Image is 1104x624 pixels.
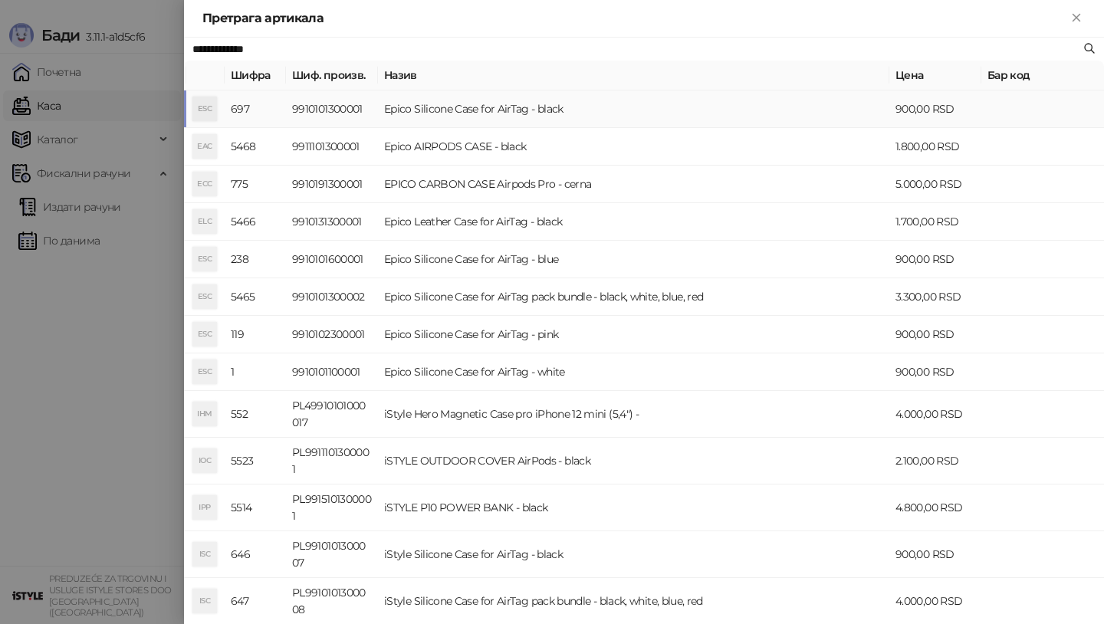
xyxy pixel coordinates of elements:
[378,61,889,90] th: Назив
[889,166,981,203] td: 5.000,00 RSD
[378,391,889,438] td: iStyle Hero Magnetic Case pro iPhone 12 mini (5,4") -
[378,353,889,391] td: Epico Silicone Case for AirTag - white
[192,209,217,234] div: ELC
[889,353,981,391] td: 900,00 RSD
[225,203,286,241] td: 5466
[378,531,889,578] td: iStyle Silicone Case for AirTag - black
[225,531,286,578] td: 646
[225,128,286,166] td: 5468
[225,316,286,353] td: 119
[378,203,889,241] td: Epico Leather Case for AirTag - black
[378,316,889,353] td: Epico Silicone Case for AirTag - pink
[286,166,378,203] td: 9910191300001
[286,391,378,438] td: PL49910101000017
[286,278,378,316] td: 9910101300002
[225,61,286,90] th: Шифра
[192,542,217,567] div: ISC
[192,495,217,520] div: IPP
[192,284,217,309] div: ESC
[192,402,217,426] div: IHM
[286,484,378,531] td: PL9915101300001
[378,241,889,278] td: Epico Silicone Case for AirTag - blue
[286,353,378,391] td: 9910101100001
[286,531,378,578] td: PL9910101300007
[889,241,981,278] td: 900,00 RSD
[192,448,217,473] div: IOC
[889,531,981,578] td: 900,00 RSD
[225,391,286,438] td: 552
[225,353,286,391] td: 1
[225,166,286,203] td: 775
[889,438,981,484] td: 2.100,00 RSD
[192,360,217,384] div: ESC
[286,128,378,166] td: 9911101300001
[286,241,378,278] td: 9910101600001
[378,90,889,128] td: Epico Silicone Case for AirTag - black
[889,316,981,353] td: 900,00 RSD
[192,322,217,346] div: ESC
[225,484,286,531] td: 5514
[192,247,217,271] div: ESC
[286,61,378,90] th: Шиф. произв.
[286,438,378,484] td: PL9911101300001
[378,278,889,316] td: Epico Silicone Case for AirTag pack bundle - black, white, blue, red
[225,278,286,316] td: 5465
[889,278,981,316] td: 3.300,00 RSD
[889,61,981,90] th: Цена
[286,90,378,128] td: 9910101300001
[378,166,889,203] td: EPICO CARBON CASE Airpods Pro - cerna
[192,97,217,121] div: ESC
[378,438,889,484] td: iSTYLE OUTDOOR COVER AirPods - black
[225,438,286,484] td: 5523
[225,241,286,278] td: 238
[378,484,889,531] td: iSTYLE P10 POWER BANK - black
[192,589,217,613] div: ISC
[192,134,217,159] div: EAC
[225,90,286,128] td: 697
[889,128,981,166] td: 1.800,00 RSD
[192,172,217,196] div: ECC
[286,316,378,353] td: 9910102300001
[202,9,1067,28] div: Претрага артикала
[286,203,378,241] td: 9910131300001
[889,203,981,241] td: 1.700,00 RSD
[981,61,1104,90] th: Бар код
[889,391,981,438] td: 4.000,00 RSD
[378,128,889,166] td: Epico AIRPODS CASE - black
[889,90,981,128] td: 900,00 RSD
[1067,9,1086,28] button: Close
[889,484,981,531] td: 4.800,00 RSD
